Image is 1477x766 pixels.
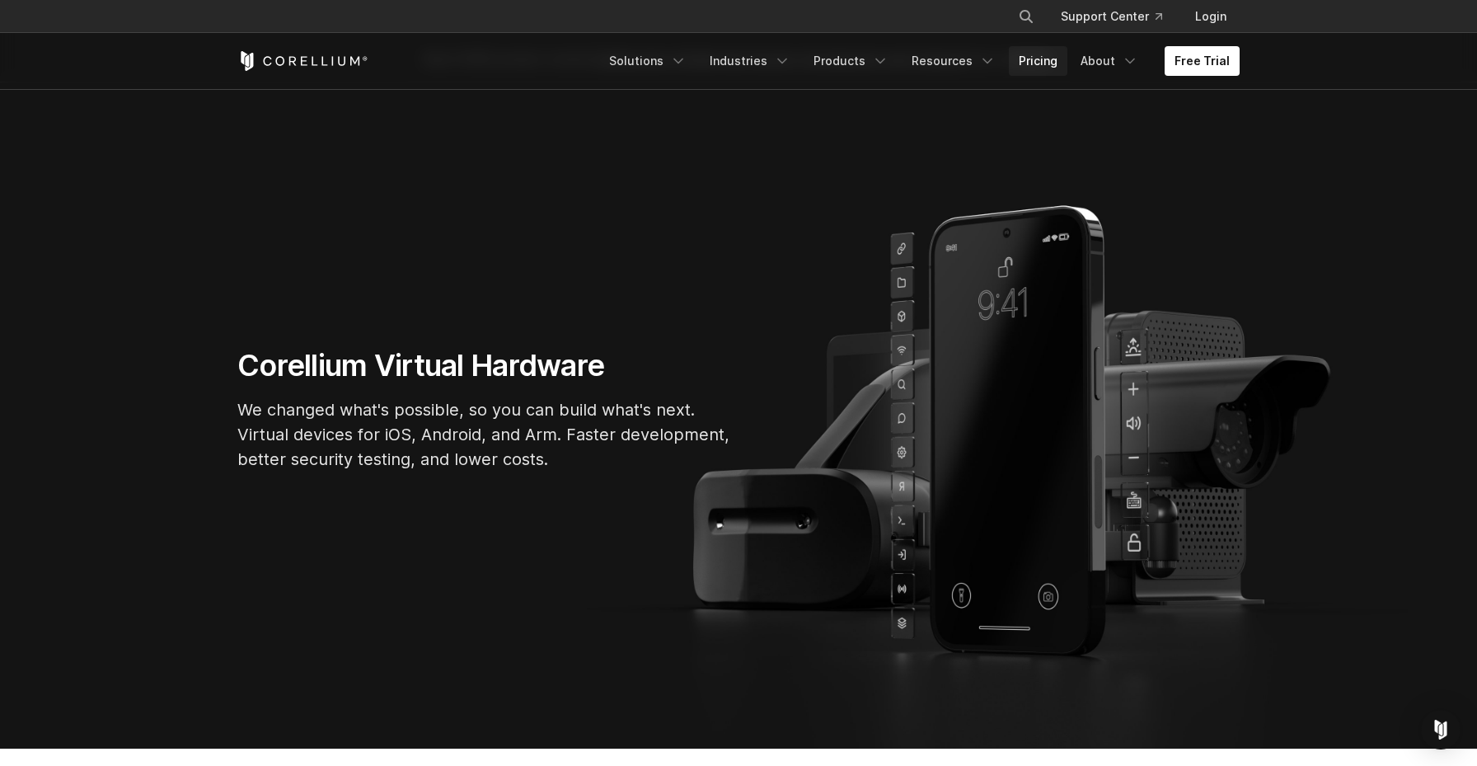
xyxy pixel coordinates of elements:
a: About [1071,46,1148,76]
a: Support Center [1048,2,1175,31]
div: Open Intercom Messenger [1421,710,1461,750]
a: Solutions [599,46,696,76]
div: Navigation Menu [998,2,1240,31]
h1: Corellium Virtual Hardware [237,347,732,384]
button: Search [1011,2,1041,31]
a: Industries [700,46,800,76]
a: Free Trial [1165,46,1240,76]
a: Corellium Home [237,51,368,71]
a: Login [1182,2,1240,31]
a: Resources [902,46,1006,76]
div: Navigation Menu [599,46,1240,76]
a: Products [804,46,898,76]
p: We changed what's possible, so you can build what's next. Virtual devices for iOS, Android, and A... [237,397,732,472]
a: Pricing [1009,46,1067,76]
